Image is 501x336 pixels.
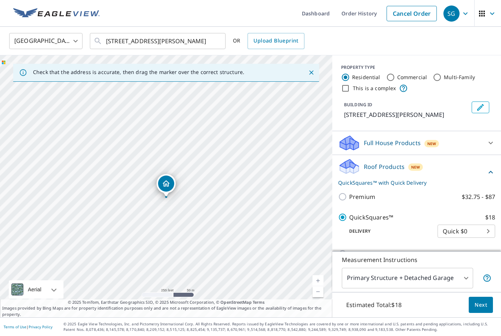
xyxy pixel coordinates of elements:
[483,274,491,283] span: Your report will include the primary structure and a detached garage if one exists.
[312,275,323,286] a: Current Level 17, Zoom In
[248,33,304,49] a: Upload Blueprint
[340,297,407,313] p: Estimated Total: $18
[344,101,372,108] p: BUILDING ID
[397,74,427,81] label: Commercial
[344,110,469,119] p: [STREET_ADDRESS][PERSON_NAME]
[364,139,421,147] p: Full House Products
[438,221,495,241] div: Quick $0
[364,162,405,171] p: Roof Products
[352,74,380,81] label: Residential
[342,255,491,264] p: Measurement Instructions
[9,280,63,299] div: Aerial
[312,286,323,297] a: Current Level 17, Zoom Out
[157,174,176,197] div: Dropped pin, building 1, Residential property, 58 Fairview Dr Shirley, NY 11967
[387,6,437,21] a: Cancel Order
[411,164,420,170] span: New
[427,141,436,147] span: New
[472,101,489,113] button: Edit building 1
[26,280,44,299] div: Aerial
[353,85,396,92] label: This is a complex
[4,325,52,329] p: |
[4,324,26,329] a: Terms of Use
[253,299,265,305] a: Terms
[462,192,495,201] p: $32.75 - $87
[338,158,495,187] div: Roof ProductsNewQuickSquares™ with Quick Delivery
[477,250,495,258] p: $13.75
[338,228,438,235] p: Delivery
[68,299,265,306] span: © 2025 TomTom, Earthstar Geographics SIO, © 2025 Microsoft Corporation, ©
[349,250,368,258] p: Gutter
[233,33,304,49] div: OR
[349,192,375,201] p: Premium
[342,268,473,288] div: Primary Structure + Detached Garage
[349,213,393,222] p: QuickSquares™
[307,68,316,77] button: Close
[29,324,52,329] a: Privacy Policy
[63,321,497,332] p: © 2025 Eagle View Technologies, Inc. and Pictometry International Corp. All Rights Reserved. Repo...
[469,297,493,313] button: Next
[33,69,244,75] p: Check that the address is accurate, then drag the marker over the correct structure.
[220,299,251,305] a: OpenStreetMap
[9,31,83,51] div: [GEOGRAPHIC_DATA]
[13,8,100,19] img: EV Logo
[443,5,460,22] div: SG
[338,179,486,187] p: QuickSquares™ with Quick Delivery
[485,213,495,222] p: $18
[475,300,487,310] span: Next
[444,74,475,81] label: Multi-Family
[338,134,495,152] div: Full House ProductsNew
[341,64,492,71] div: PROPERTY TYPE
[253,36,298,45] span: Upload Blueprint
[106,31,211,51] input: Search by address or latitude-longitude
